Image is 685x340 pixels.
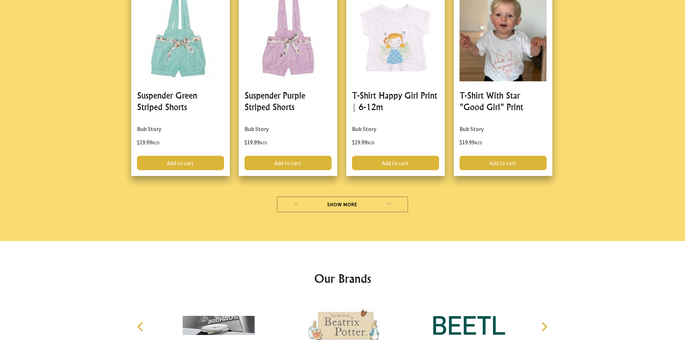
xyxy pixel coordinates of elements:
[277,196,408,212] a: Show More
[137,156,224,170] a: Add to cart
[460,156,547,170] a: Add to cart
[352,156,439,170] a: Add to cart
[133,319,149,335] button: Previous
[130,270,556,287] h2: Our Brands
[245,156,332,170] a: Add to cart
[536,319,552,335] button: Next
